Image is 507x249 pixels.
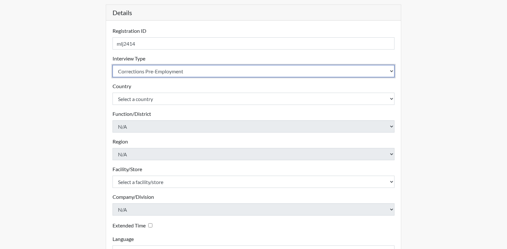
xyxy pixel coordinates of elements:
[113,110,151,118] label: Function/District
[113,193,154,201] label: Company/Division
[113,235,134,243] label: Language
[113,82,131,90] label: Country
[113,55,145,62] label: Interview Type
[113,27,146,35] label: Registration ID
[106,5,401,21] h5: Details
[113,221,155,230] div: Checking this box will provide the interviewee with an accomodation of extra time to answer each ...
[113,37,395,50] input: Insert a Registration ID, which needs to be a unique alphanumeric value for each interviewee
[113,222,146,229] label: Extended Time
[113,165,142,173] label: Facility/Store
[113,138,128,145] label: Region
